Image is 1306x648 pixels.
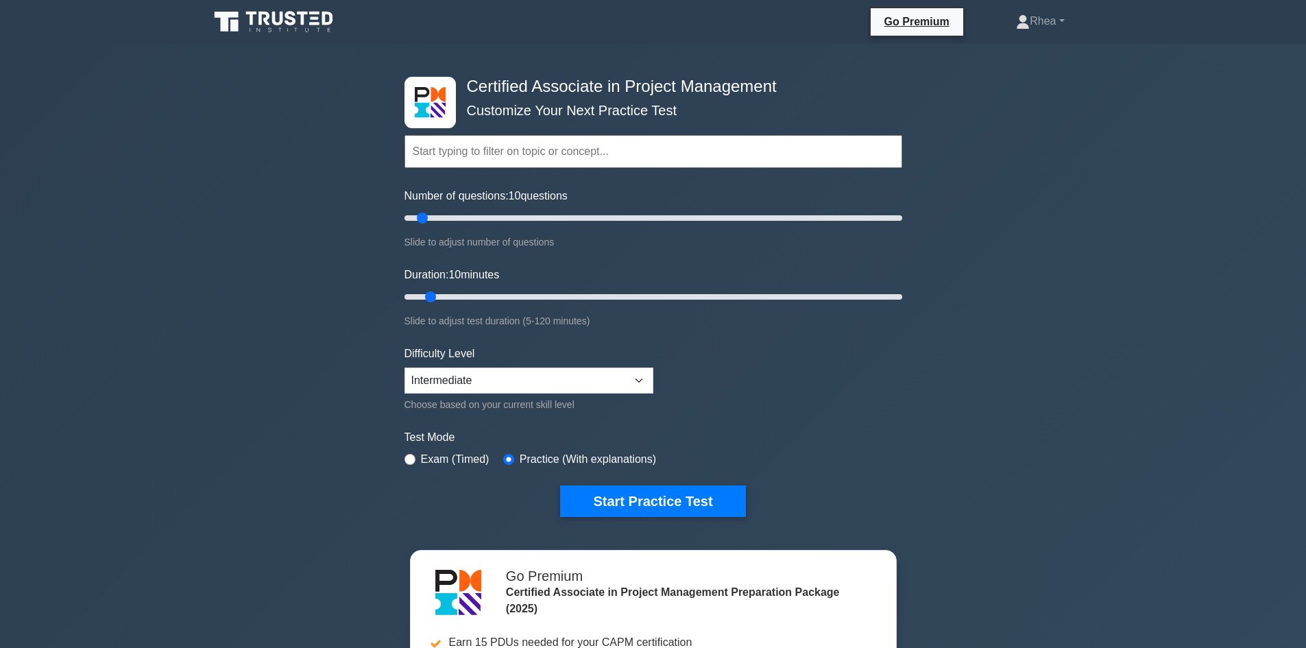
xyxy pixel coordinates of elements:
[560,485,745,517] button: Start Practice Test
[404,346,475,362] label: Difficulty Level
[520,451,656,468] label: Practice (With explanations)
[404,396,653,413] div: Choose based on your current skill level
[876,13,958,30] a: Go Premium
[983,8,1097,35] a: Rhea
[404,135,902,168] input: Start typing to filter on topic or concept...
[509,190,521,202] span: 10
[421,451,489,468] label: Exam (Timed)
[461,77,835,97] h4: Certified Associate in Project Management
[404,267,500,283] label: Duration: minutes
[448,269,461,280] span: 10
[404,188,568,204] label: Number of questions: questions
[404,313,902,329] div: Slide to adjust test duration (5-120 minutes)
[404,429,902,446] label: Test Mode
[404,234,902,250] div: Slide to adjust number of questions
